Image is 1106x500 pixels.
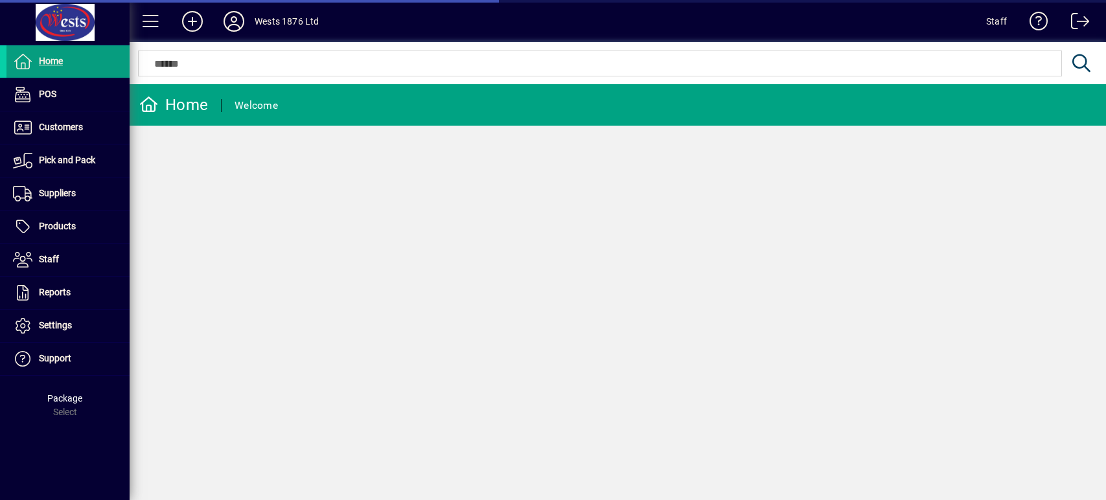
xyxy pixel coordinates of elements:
[6,343,130,375] a: Support
[139,95,208,115] div: Home
[39,56,63,66] span: Home
[6,177,130,210] a: Suppliers
[39,254,59,264] span: Staff
[235,95,278,116] div: Welcome
[6,210,130,243] a: Products
[6,144,130,177] a: Pick and Pack
[39,320,72,330] span: Settings
[172,10,213,33] button: Add
[6,277,130,309] a: Reports
[39,122,83,132] span: Customers
[1061,3,1090,45] a: Logout
[6,78,130,111] a: POS
[39,155,95,165] span: Pick and Pack
[6,111,130,144] a: Customers
[255,11,319,32] div: Wests 1876 Ltd
[213,10,255,33] button: Profile
[39,89,56,99] span: POS
[986,11,1007,32] div: Staff
[39,188,76,198] span: Suppliers
[39,287,71,297] span: Reports
[1020,3,1048,45] a: Knowledge Base
[39,353,71,363] span: Support
[47,393,82,403] span: Package
[6,310,130,342] a: Settings
[6,244,130,276] a: Staff
[39,221,76,231] span: Products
